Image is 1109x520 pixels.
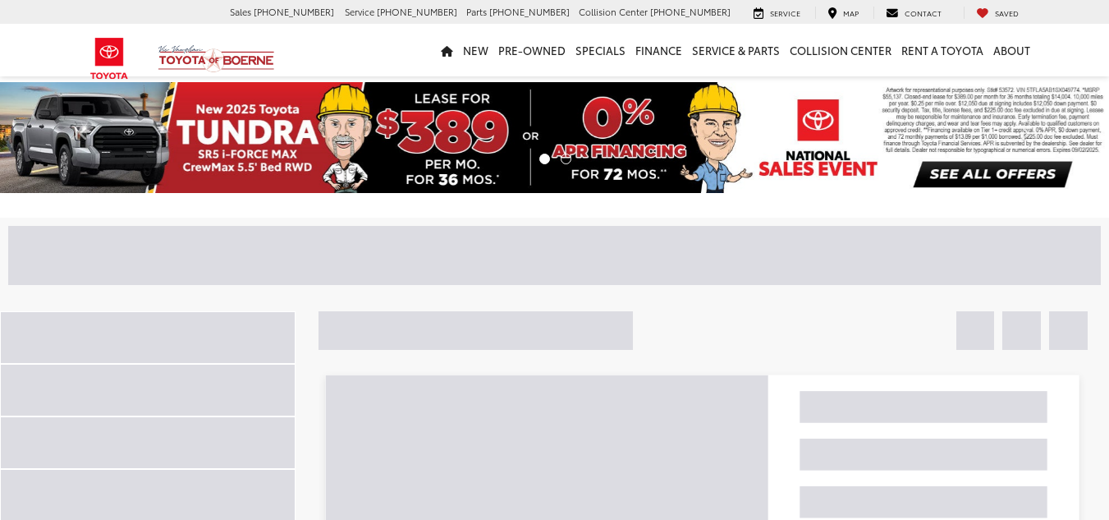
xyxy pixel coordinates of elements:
span: Parts [466,5,487,18]
span: Map [843,7,859,18]
a: Service & Parts: Opens in a new tab [687,24,785,76]
a: My Saved Vehicles [964,7,1031,20]
a: Specials [571,24,630,76]
a: Rent a Toyota [896,24,988,76]
a: About [988,24,1035,76]
a: Pre-Owned [493,24,571,76]
span: Sales [230,5,251,18]
span: [PHONE_NUMBER] [254,5,334,18]
img: Vic Vaughan Toyota of Boerne [158,44,275,73]
a: Home [436,24,458,76]
span: Collision Center [579,5,648,18]
a: Finance [630,24,687,76]
img: Toyota [79,32,140,85]
span: [PHONE_NUMBER] [489,5,570,18]
span: Saved [995,7,1019,18]
a: Service [741,7,813,20]
span: Service [770,7,800,18]
span: Service [345,5,374,18]
a: New [458,24,493,76]
a: Contact [873,7,954,20]
a: Map [815,7,871,20]
a: Collision Center [785,24,896,76]
span: [PHONE_NUMBER] [650,5,731,18]
span: [PHONE_NUMBER] [377,5,457,18]
span: Contact [905,7,942,18]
